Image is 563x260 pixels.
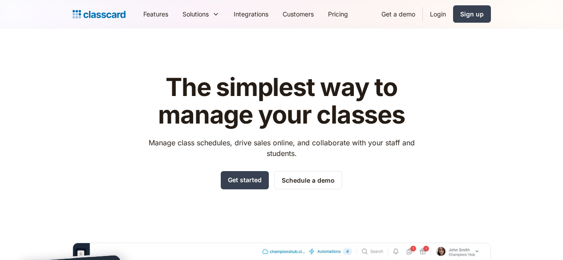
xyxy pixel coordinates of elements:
[136,4,175,24] a: Features
[221,171,269,189] a: Get started
[374,4,422,24] a: Get a demo
[182,9,209,19] div: Solutions
[275,4,321,24] a: Customers
[423,4,453,24] a: Login
[175,4,227,24] div: Solutions
[140,74,423,128] h1: The simplest way to manage your classes
[73,8,126,20] a: home
[460,9,484,19] div: Sign up
[274,171,342,189] a: Schedule a demo
[453,5,491,23] a: Sign up
[321,4,355,24] a: Pricing
[140,137,423,159] p: Manage class schedules, drive sales online, and collaborate with your staff and students.
[227,4,275,24] a: Integrations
